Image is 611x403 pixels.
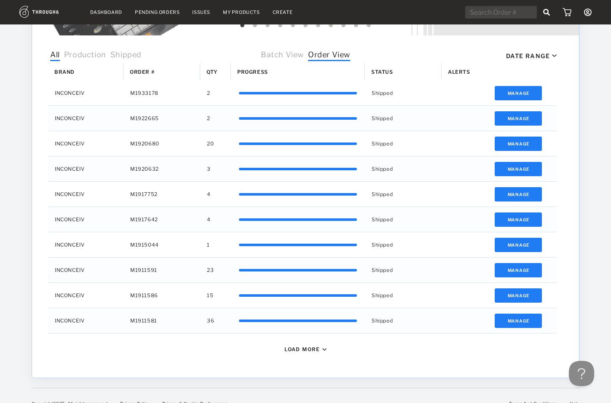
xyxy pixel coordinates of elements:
div: M1922665 [123,106,200,131]
span: 36 [207,315,214,326]
div: Press SPACE to select this row. [48,156,557,182]
span: 1 [207,239,210,250]
div: M1920632 [123,156,200,181]
a: Issues [192,9,210,15]
a: Create [273,9,293,15]
button: 9 [339,21,348,30]
span: Brand [54,69,75,75]
div: Load More [284,346,320,352]
div: Press SPACE to select this row. [48,258,557,283]
span: All [50,50,60,61]
button: 2 [251,21,259,30]
button: Manage [495,238,542,252]
button: 6 [301,21,310,30]
button: Manage [495,111,542,126]
input: Search Order # [465,6,537,19]
div: Press SPACE to select this row. [48,81,557,106]
button: 4 [276,21,284,30]
button: 5 [289,21,297,30]
span: Order # [130,69,154,75]
span: Qty [206,69,218,75]
div: Press SPACE to select this row. [48,182,557,207]
span: Alerts [448,69,470,75]
button: 10 [352,21,360,30]
span: 2 [207,88,210,99]
div: Shipped [365,308,442,333]
div: Shipped [365,283,442,308]
span: Order View [308,50,350,61]
div: Shipped [365,106,442,131]
div: Shipped [365,182,442,207]
button: 8 [327,21,335,30]
div: Shipped [365,232,442,257]
div: Press SPACE to select this row. [48,106,557,131]
div: INCONCEIV [48,308,123,333]
div: INCONCEIV [48,182,123,207]
button: 11 [364,21,373,30]
span: 3 [207,164,211,175]
span: Production [64,50,106,61]
div: INCONCEIV [48,283,123,308]
div: M1917642 [123,207,200,232]
a: Pending Orders [135,9,180,15]
div: M1915044 [123,232,200,257]
div: Shipped [365,156,442,181]
div: Shipped [365,207,442,232]
button: Manage [495,86,542,100]
div: INCONCEIV [48,131,123,156]
button: Manage [495,263,542,277]
img: icon_caret_down_black.69fb8af9.svg [322,348,327,351]
div: M1911591 [123,258,200,282]
img: icon_cart.dab5cea1.svg [563,8,571,16]
div: INCONCEIV [48,106,123,131]
div: M1911581 [123,308,200,333]
img: logo.1c10ca64.svg [19,6,78,18]
button: Manage [495,162,542,176]
span: 4 [207,189,211,200]
iframe: Toggle Customer Support [569,361,594,386]
div: M1920680 [123,131,200,156]
button: Manage [495,288,542,303]
span: Batch View [261,50,304,61]
div: Press SPACE to select this row. [48,207,557,232]
button: Manage [495,137,542,151]
button: Manage [495,314,542,328]
div: M1933178 [123,81,200,105]
button: 1 [238,21,247,30]
div: Press SPACE to select this row. [48,283,557,308]
div: M1911586 [123,283,200,308]
div: Shipped [365,131,442,156]
a: Dashboard [90,9,122,15]
div: INCONCEIV [48,232,123,257]
button: Manage [495,187,542,201]
span: 4 [207,214,211,225]
span: 20 [207,138,214,149]
span: Progress [237,69,268,75]
button: Manage [495,212,542,227]
div: Press SPACE to select this row. [48,131,557,156]
div: INCONCEIV [48,156,123,181]
button: 3 [263,21,272,30]
div: INCONCEIV [48,207,123,232]
span: 23 [207,265,214,276]
a: My Products [223,9,260,15]
div: Press SPACE to select this row. [48,232,557,258]
div: Press SPACE to select this row. [48,308,557,333]
div: Date Range [506,52,550,59]
div: Shipped [365,258,442,282]
div: Shipped [365,81,442,105]
div: INCONCEIV [48,81,123,105]
span: Shipped [110,50,142,61]
span: 2 [207,113,210,124]
button: 7 [314,21,322,30]
span: 15 [207,290,213,301]
div: M1917752 [123,182,200,207]
img: icon_caret_down_black.69fb8af9.svg [552,54,557,57]
span: Status [371,69,393,75]
div: INCONCEIV [48,258,123,282]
